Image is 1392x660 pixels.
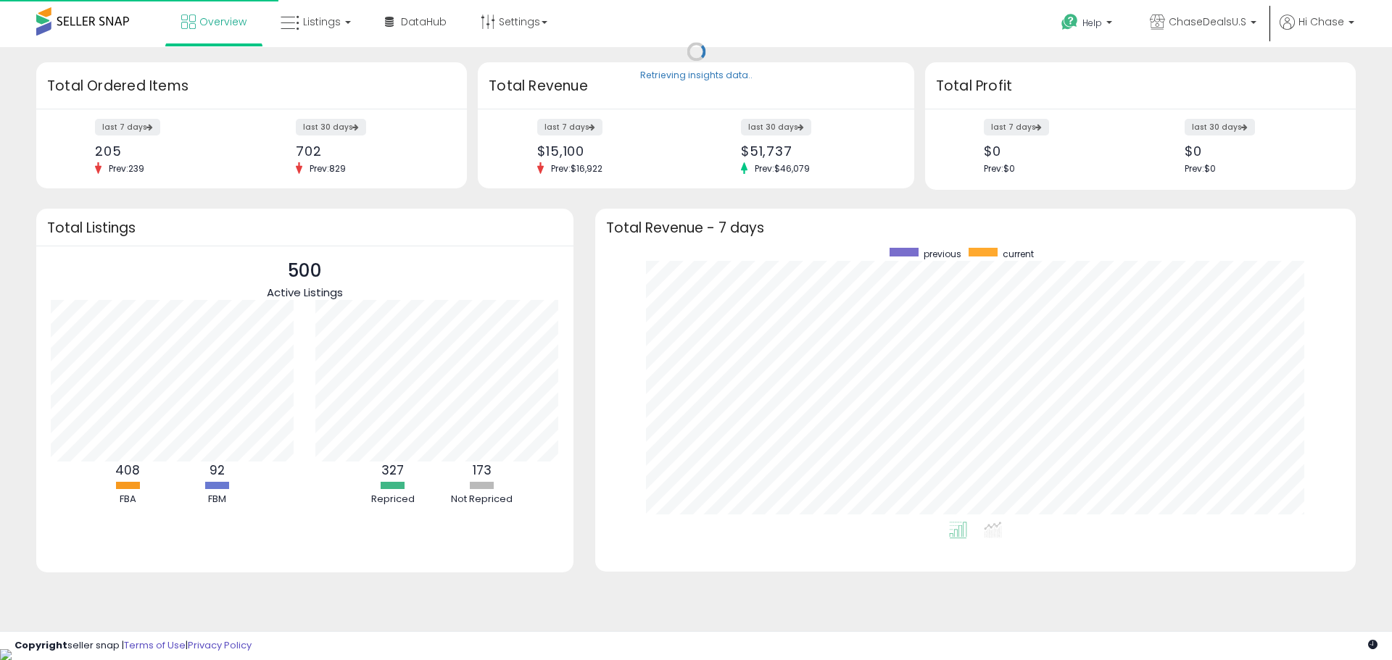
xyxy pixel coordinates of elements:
[537,119,602,135] label: last 7 days
[473,461,492,479] b: 173
[47,222,563,233] h3: Total Listings
[1050,2,1127,47] a: Help
[924,248,961,260] span: previous
[302,162,353,175] span: Prev: 829
[303,14,341,29] span: Listings
[984,119,1049,135] label: last 7 days
[84,493,171,506] div: FBA
[188,638,252,652] a: Privacy Policy
[267,257,343,285] p: 500
[199,14,246,29] span: Overview
[537,143,685,159] div: $15,100
[1185,162,1216,175] span: Prev: $0
[101,162,152,175] span: Prev: 239
[489,76,903,96] h3: Total Revenue
[115,461,140,479] b: 408
[401,14,447,29] span: DataHub
[124,638,186,652] a: Terms of Use
[747,162,817,175] span: Prev: $46,079
[173,493,260,506] div: FBM
[741,143,889,159] div: $51,737
[1003,248,1034,260] span: current
[544,162,610,175] span: Prev: $16,922
[95,119,160,135] label: last 7 days
[1061,13,1079,31] i: Get Help
[936,76,1345,96] h3: Total Profit
[1185,143,1330,159] div: $0
[984,143,1130,159] div: $0
[984,162,1015,175] span: Prev: $0
[1169,14,1246,29] span: ChaseDealsU.S
[640,70,753,83] div: Retrieving insights data..
[1185,119,1255,135] label: last 30 days
[741,119,811,135] label: last 30 days
[14,638,67,652] strong: Copyright
[47,76,456,96] h3: Total Ordered Items
[381,461,404,479] b: 327
[606,222,1345,233] h3: Total Revenue - 7 days
[267,285,343,300] span: Active Listings
[296,143,442,159] div: 702
[1298,14,1344,29] span: Hi Chase
[14,639,252,653] div: seller snap | |
[349,493,436,506] div: Repriced
[296,119,366,135] label: last 30 days
[95,143,241,159] div: 205
[439,493,526,506] div: Not Repriced
[1082,17,1102,29] span: Help
[210,461,225,479] b: 92
[1280,14,1354,47] a: Hi Chase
